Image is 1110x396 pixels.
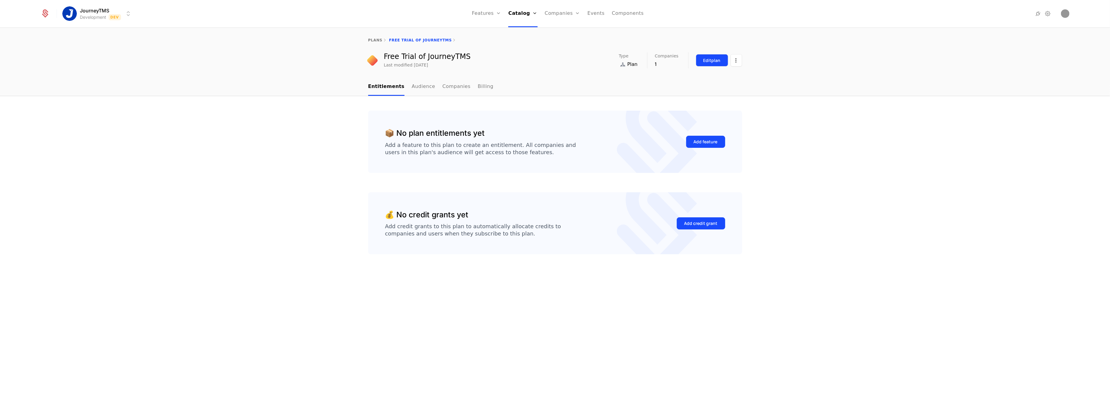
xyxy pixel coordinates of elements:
[368,78,404,96] a: Entitlements
[619,54,628,58] span: Type
[368,38,382,42] a: plans
[80,7,109,14] span: JourneyTMS
[627,61,637,68] span: Plan
[368,78,742,96] nav: Main
[1044,10,1051,17] a: Settings
[109,14,121,20] span: Dev
[1061,9,1069,18] img: Walker Probasco
[442,78,470,96] a: Companies
[80,14,106,20] div: Development
[62,6,77,21] img: JourneyTMS
[686,136,725,148] button: Add feature
[385,128,485,139] div: 📦 No plan entitlements yet
[1034,10,1042,17] a: Integrations
[1061,9,1069,18] button: Open user button
[478,78,493,96] a: Billing
[694,139,718,145] div: Add feature
[655,60,678,68] div: 1
[412,78,435,96] a: Audience
[655,54,678,58] span: Companies
[677,217,725,229] button: Add credit grant
[385,141,576,156] div: Add a feature to this plan to create an entitlement. All companies and users in this plan's audie...
[684,220,718,226] div: Add credit grant
[385,209,469,221] div: 💰 No credit grants yet
[385,223,561,237] div: Add credit grants to this plan to automatically allocate credits to companies and users when they...
[368,78,494,96] ul: Choose Sub Page
[64,7,132,20] button: Select environment
[731,54,742,67] button: Select action
[703,57,721,63] div: Edit plan
[384,62,428,68] div: Last modified [DATE]
[384,53,471,60] div: Free Trial of JourneyTMS
[696,54,728,67] button: Editplan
